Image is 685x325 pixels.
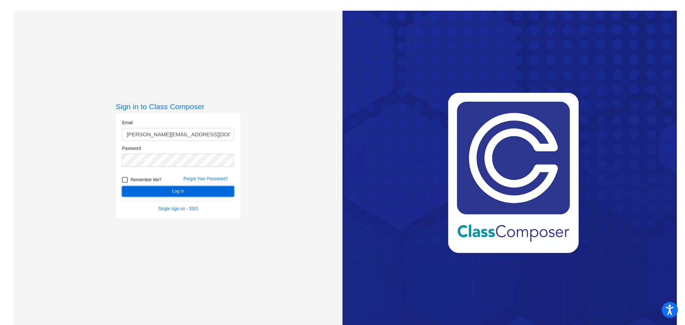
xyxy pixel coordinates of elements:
[158,206,198,211] a: Single sign on - SSO
[122,145,141,152] label: Password
[122,120,133,126] label: Email
[122,186,234,197] button: Log In
[131,176,161,184] span: Remember Me?
[116,102,240,111] h3: Sign in to Class Composer
[183,176,228,181] a: Forgot Your Password?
